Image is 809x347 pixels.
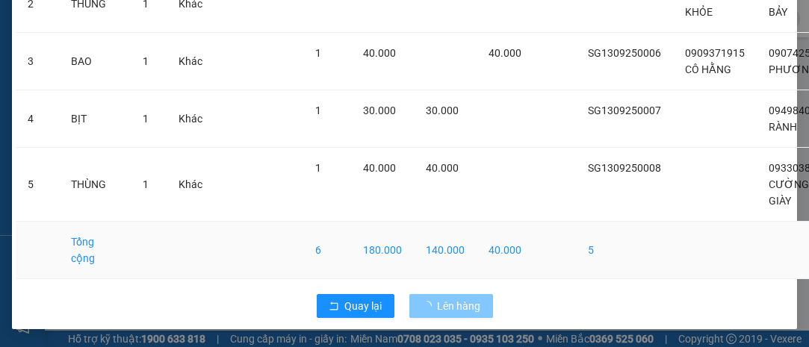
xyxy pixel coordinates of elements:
[315,104,321,116] span: 1
[167,148,214,222] td: Khác
[143,178,149,190] span: 1
[426,162,459,174] span: 40.000
[315,47,321,59] span: 1
[16,90,59,148] td: 4
[421,301,438,311] span: loading
[363,104,396,116] span: 30.000
[59,90,131,148] td: BỊT
[317,294,394,318] button: rollbackQuay lại
[477,222,533,279] td: 40.000
[489,47,521,59] span: 40.000
[426,104,459,116] span: 30.000
[103,100,114,110] span: environment
[7,7,217,63] li: Nhà xe [PERSON_NAME]
[143,113,149,125] span: 1
[103,81,199,97] li: VP Chợ Lách
[363,47,396,59] span: 40.000
[414,222,477,279] td: 140.000
[59,148,131,222] td: THÙNG
[588,47,661,59] span: SG1309250006
[16,33,59,90] td: 3
[143,55,149,67] span: 1
[167,33,214,90] td: Khác
[167,90,214,148] td: Khác
[59,33,131,90] td: BAO
[409,294,493,318] button: Lên hàng
[685,63,731,75] span: CÔ HẰNG
[769,178,809,207] span: CƯỜNG GIÀY
[7,81,103,97] li: VP Sài Gòn
[769,6,787,18] span: BẢY
[685,47,745,59] span: 0909371915
[769,121,797,133] span: RÀNH
[576,222,673,279] td: 5
[685,6,713,18] span: KHỎE
[345,298,382,314] span: Quay lại
[363,162,396,174] span: 40.000
[588,162,661,174] span: SG1309250008
[329,301,339,313] span: rollback
[351,222,414,279] td: 180.000
[16,148,59,222] td: 5
[588,104,661,116] span: SG1309250007
[59,222,131,279] td: Tổng cộng
[315,162,321,174] span: 1
[103,99,196,144] b: 210/8 Xã [GEOGRAPHIC_DATA]
[438,298,481,314] span: Lên hàng
[303,222,351,279] td: 6
[7,100,18,110] span: environment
